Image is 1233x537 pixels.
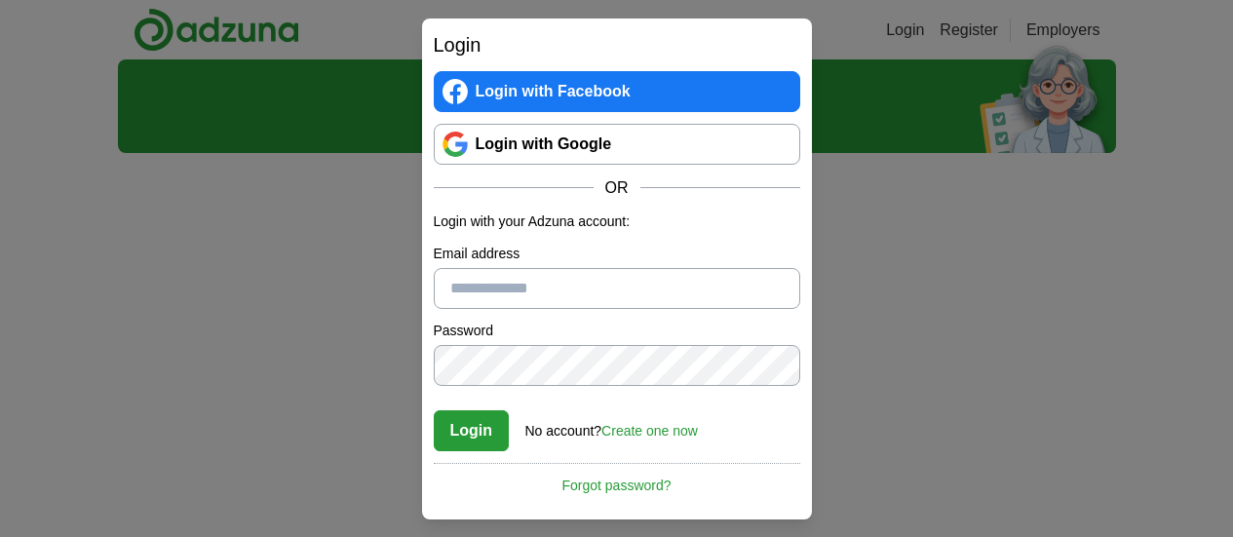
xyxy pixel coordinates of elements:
a: Create one now [601,423,698,439]
div: No account? [525,409,698,441]
a: Login with Facebook [434,71,800,112]
span: OR [594,176,640,200]
button: Login [434,410,510,451]
h2: Login [434,30,800,59]
label: Password [434,321,800,341]
a: Login with Google [434,124,800,165]
a: Forgot password? [434,463,800,496]
p: Login with your Adzuna account: [434,211,800,232]
label: Email address [434,244,800,264]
